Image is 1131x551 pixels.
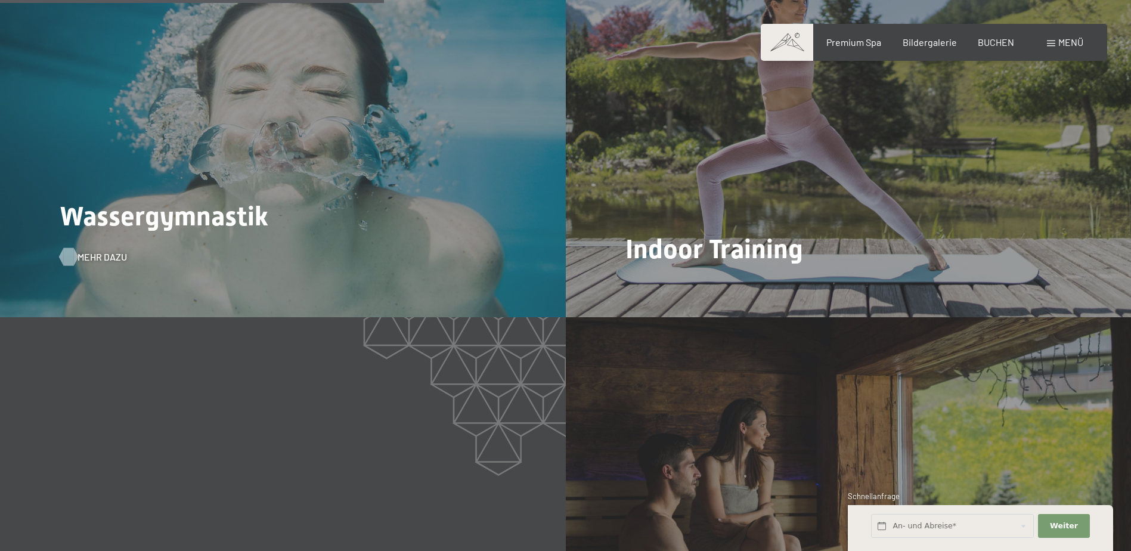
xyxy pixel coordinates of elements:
[848,491,900,501] span: Schnellanfrage
[903,36,957,48] a: Bildergalerie
[60,200,268,232] span: Wassergymnastik
[978,36,1014,48] a: BUCHEN
[1050,521,1078,531] span: Weiter
[625,233,803,265] span: Indoor Training
[1038,514,1089,538] button: Weiter
[826,36,881,48] a: Premium Spa
[1058,36,1083,48] span: Menü
[78,250,127,264] span: Mehr dazu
